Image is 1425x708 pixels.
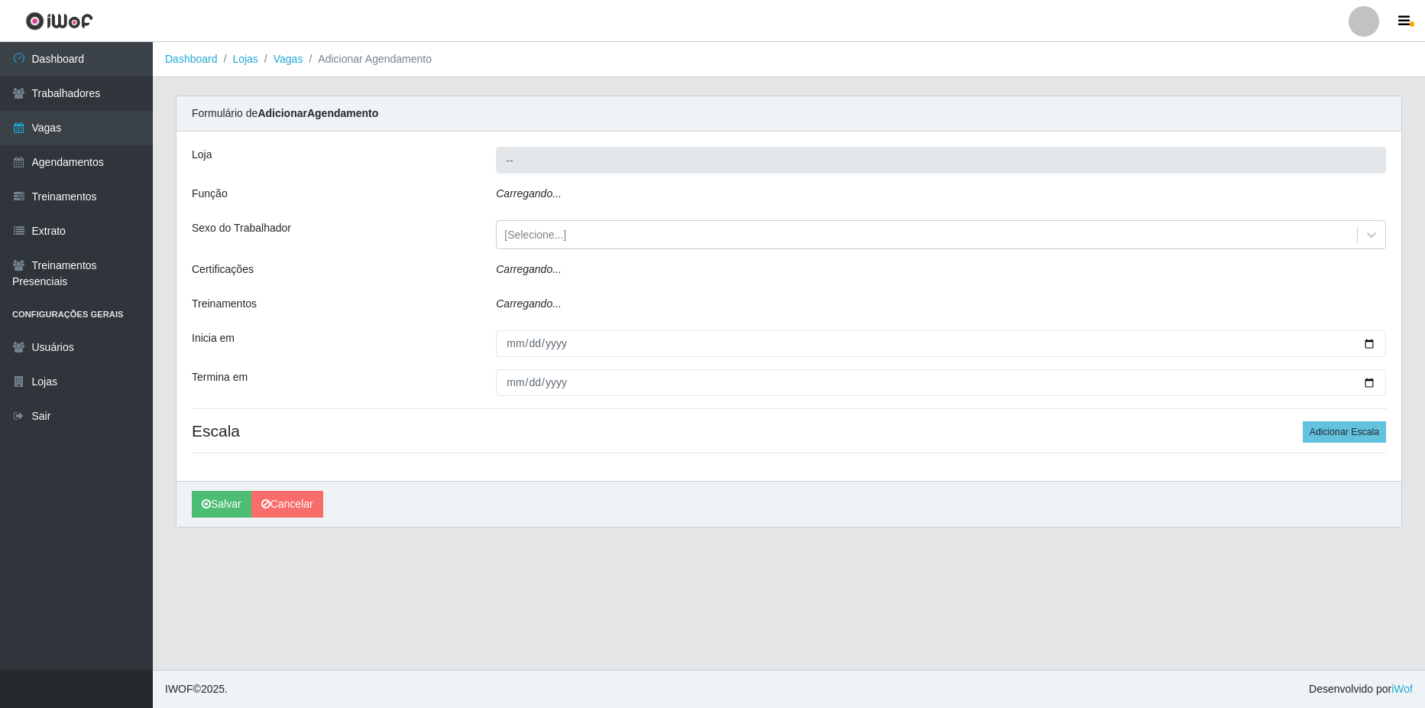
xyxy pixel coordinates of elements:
[165,683,193,695] span: IWOF
[496,330,1386,357] input: 00/00/0000
[192,491,251,518] button: Salvar
[192,421,1386,440] h4: Escala
[496,187,562,200] i: Carregando...
[496,297,562,310] i: Carregando...
[165,681,228,697] span: © 2025 .
[25,11,93,31] img: CoreUI Logo
[192,330,235,346] label: Inicia em
[257,107,378,119] strong: Adicionar Agendamento
[177,96,1401,132] div: Formulário de
[251,491,323,518] a: Cancelar
[192,147,212,163] label: Loja
[153,42,1425,77] nav: breadcrumb
[1391,683,1413,695] a: iWof
[192,220,291,236] label: Sexo do Trabalhador
[1309,681,1413,697] span: Desenvolvido por
[192,186,228,202] label: Função
[496,263,562,275] i: Carregando...
[232,53,257,65] a: Lojas
[165,53,218,65] a: Dashboard
[504,227,566,243] div: [Selecione...]
[274,53,303,65] a: Vagas
[192,296,257,312] label: Treinamentos
[303,51,432,67] li: Adicionar Agendamento
[496,369,1386,396] input: 00/00/0000
[192,369,248,385] label: Termina em
[1303,421,1386,443] button: Adicionar Escala
[192,261,254,278] label: Certificações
